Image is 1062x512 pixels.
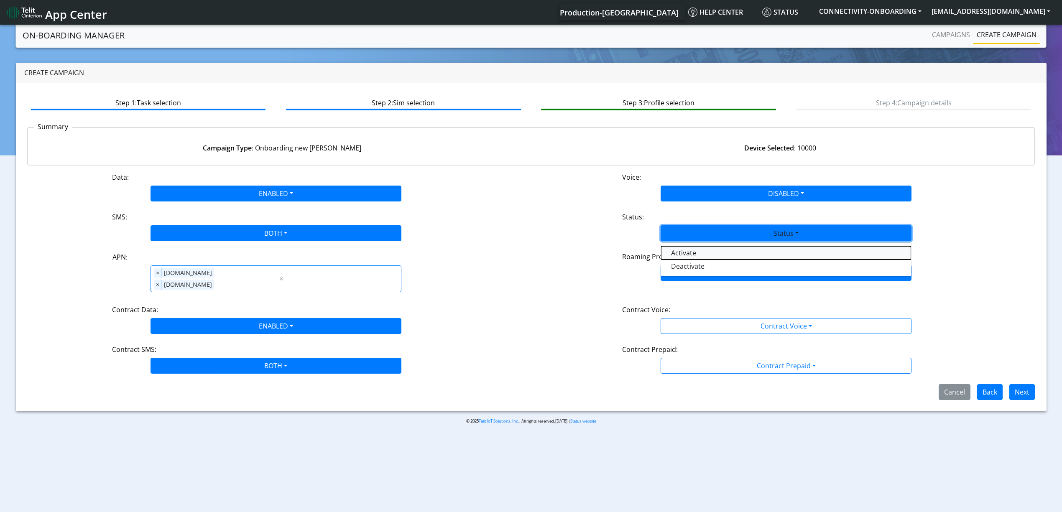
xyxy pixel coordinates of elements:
[622,172,641,182] label: Voice:
[929,26,973,43] a: Campaigns
[796,94,1031,110] btn: Step 4: Campaign details
[622,212,644,222] label: Status:
[286,94,521,110] btn: Step 2: Sim selection
[560,8,679,18] span: Production-[GEOGRAPHIC_DATA]
[814,4,927,19] button: CONNECTIVITY-ONBOARDING
[33,143,531,153] div: : Onboarding new [PERSON_NAME]
[23,27,125,44] a: On-Boarding Manager
[762,8,771,17] img: status.svg
[151,186,401,201] button: ENABLED
[112,212,127,222] label: SMS:
[661,246,911,260] button: Activate
[688,8,743,17] span: Help center
[685,4,759,20] a: Help center
[7,6,42,19] img: logo-telit-cinterion-gw-new.png
[162,268,214,278] span: [DOMAIN_NAME]
[34,122,72,132] p: Summary
[570,418,596,424] a: Status website
[112,344,156,354] label: Contract SMS:
[973,26,1040,43] a: Create campaign
[661,242,911,277] div: ENABLED
[1009,384,1035,400] button: Next
[112,305,158,315] label: Contract Data:
[622,252,672,262] label: Roaming Profile
[977,384,1003,400] button: Back
[45,7,107,22] span: App Center
[151,318,401,334] button: ENABLED
[151,358,401,374] button: BOTH
[622,305,670,315] label: Contract Voice:
[939,384,970,400] button: Cancel
[151,225,401,241] button: BOTH
[762,8,798,17] span: Status
[479,418,519,424] a: Telit IoT Solutions, Inc.
[162,280,214,290] span: [DOMAIN_NAME]
[559,4,678,20] a: Your current platform instance
[688,8,697,17] img: knowledge.svg
[661,318,911,334] button: Contract Voice
[16,63,1047,83] div: Create campaign
[531,143,1029,153] div: : 10000
[661,260,911,273] button: Deactivate
[203,143,252,153] strong: Campaign Type
[661,358,911,374] button: Contract Prepaid
[7,3,106,21] a: App Center
[154,268,162,278] span: ×
[278,274,285,284] span: Clear all
[154,280,162,290] span: ×
[661,186,911,201] button: DISABLED
[927,4,1055,19] button: [EMAIL_ADDRESS][DOMAIN_NAME]
[31,94,265,110] btn: Step 1: Task selection
[541,94,776,110] btn: Step 3: Profile selection
[661,225,911,241] button: Status
[112,252,128,262] label: APN:
[622,344,678,354] label: Contract Prepaid:
[272,418,790,424] p: © 2025 . All rights reserved.[DATE] |
[744,143,794,153] strong: Device Selected
[759,4,814,20] a: Status
[112,172,129,182] label: Data:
